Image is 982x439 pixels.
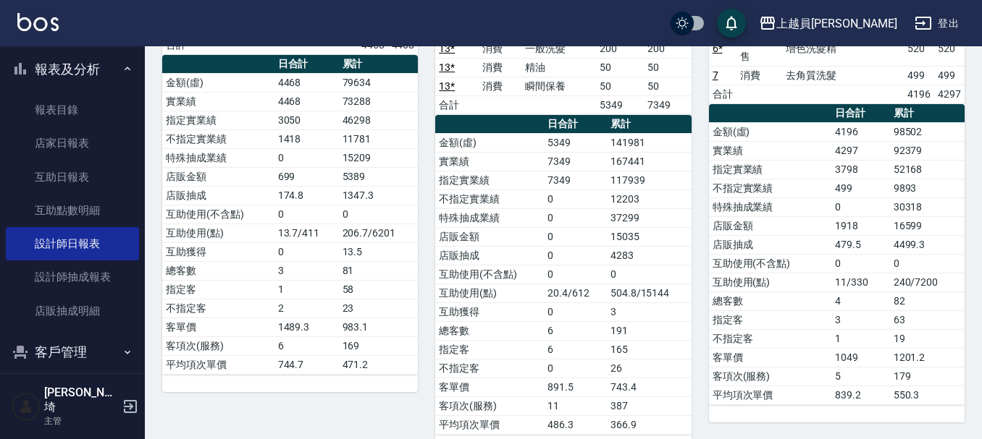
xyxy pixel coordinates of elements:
[709,160,832,179] td: 指定實業績
[435,284,544,302] td: 互助使用(點)
[904,32,934,66] td: 520
[435,133,544,152] td: 金額(虛)
[274,280,339,299] td: 1
[890,104,965,123] th: 累計
[831,367,889,385] td: 5
[274,317,339,336] td: 1489.3
[339,317,419,336] td: 983.1
[274,299,339,317] td: 2
[607,133,692,152] td: 141981
[644,77,692,95] td: 50
[709,385,832,404] td: 平均項次單價
[607,340,692,359] td: 165
[274,355,339,374] td: 744.7
[274,129,339,148] td: 1418
[12,392,41,421] img: Person
[890,385,965,404] td: 550.3
[831,235,889,254] td: 479.5
[162,186,274,205] td: 店販抽成
[339,355,419,374] td: 471.2
[596,95,644,114] td: 5349
[274,73,339,92] td: 4468
[435,95,478,114] td: 合計
[607,359,692,378] td: 26
[607,265,692,284] td: 0
[644,95,692,114] td: 7349
[435,115,691,435] table: a dense table
[890,273,965,291] td: 240/7200
[435,152,544,171] td: 實業績
[521,39,596,58] td: 一般洗髮
[339,242,419,261] td: 13.5
[479,39,521,58] td: 消費
[544,396,606,415] td: 11
[544,284,606,302] td: 20.4/612
[544,133,606,152] td: 5349
[339,280,419,299] td: 58
[339,55,419,74] th: 累計
[6,93,139,127] a: 報表目錄
[544,152,606,171] td: 7349
[607,302,692,321] td: 3
[709,235,832,254] td: 店販抽成
[709,273,832,291] td: 互助使用(點)
[890,216,965,235] td: 16599
[435,246,544,265] td: 店販抽成
[544,115,606,134] th: 日合計
[162,223,274,242] td: 互助使用(點)
[753,9,903,38] button: 上越員[PERSON_NAME]
[339,223,419,242] td: 206.7/6201
[831,291,889,310] td: 4
[890,179,965,197] td: 9893
[831,216,889,235] td: 1918
[479,77,521,95] td: 消費
[544,321,606,340] td: 6
[831,329,889,348] td: 1
[709,85,736,103] td: 合計
[6,194,139,227] a: 互助點數明細
[6,51,139,88] button: 報表及分析
[274,336,339,355] td: 6
[339,111,419,129] td: 46298
[890,291,965,310] td: 82
[736,66,783,85] td: 消費
[709,254,832,273] td: 互助使用(不含點)
[339,167,419,186] td: 5389
[831,179,889,197] td: 499
[274,186,339,205] td: 174.8
[162,129,274,148] td: 不指定實業績
[607,227,692,246] td: 15035
[709,104,965,405] table: a dense table
[274,242,339,261] td: 0
[162,73,274,92] td: 金額(虛)
[890,310,965,329] td: 63
[909,10,965,37] button: 登出
[435,189,544,208] td: 不指定實業績
[274,111,339,129] td: 3050
[339,336,419,355] td: 169
[544,359,606,378] td: 0
[274,55,339,74] th: 日合計
[162,55,418,375] table: a dense table
[544,227,606,246] td: 0
[435,302,544,321] td: 互助獲得
[435,415,544,434] td: 平均項次單價
[709,122,832,141] td: 金額(虛)
[596,39,644,58] td: 200
[782,32,904,66] td: 增色洗髮精
[607,396,692,415] td: 387
[339,261,419,280] td: 81
[339,148,419,167] td: 15209
[709,291,832,310] td: 總客數
[709,216,832,235] td: 店販金額
[644,39,692,58] td: 200
[6,260,139,294] a: 設計師抽成報表
[709,367,832,385] td: 客項次(服務)
[162,148,274,167] td: 特殊抽成業績
[709,329,832,348] td: 不指定客
[717,9,746,38] button: save
[162,355,274,374] td: 平均項次單價
[890,254,965,273] td: 0
[339,299,419,317] td: 23
[339,129,419,148] td: 11781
